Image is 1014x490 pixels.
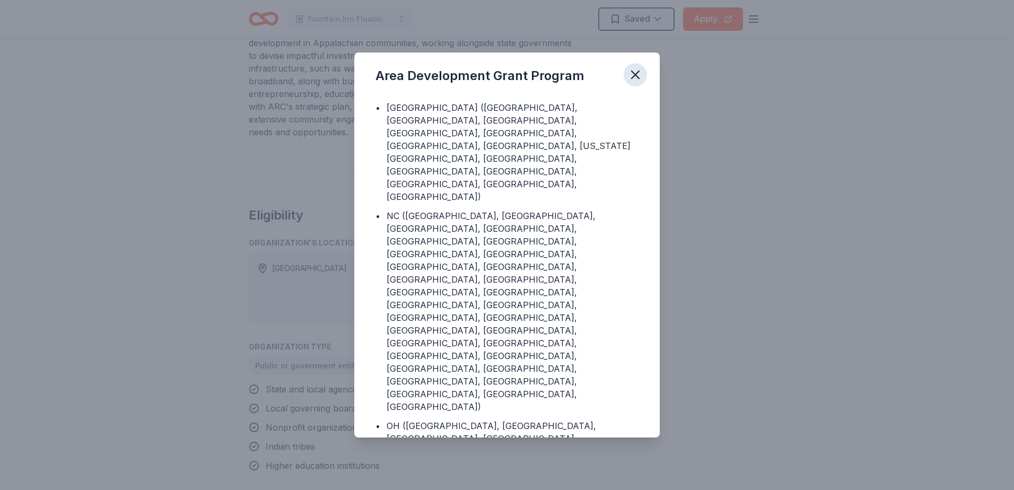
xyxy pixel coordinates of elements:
[375,209,380,222] div: •
[375,419,380,432] div: •
[387,101,639,203] div: [GEOGRAPHIC_DATA] ([GEOGRAPHIC_DATA], [GEOGRAPHIC_DATA], [GEOGRAPHIC_DATA], [GEOGRAPHIC_DATA], [G...
[387,209,639,413] div: NC ([GEOGRAPHIC_DATA], [GEOGRAPHIC_DATA], [GEOGRAPHIC_DATA], [GEOGRAPHIC_DATA], [GEOGRAPHIC_DATA]...
[375,67,584,84] div: Area Development Grant Program
[375,101,380,114] div: •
